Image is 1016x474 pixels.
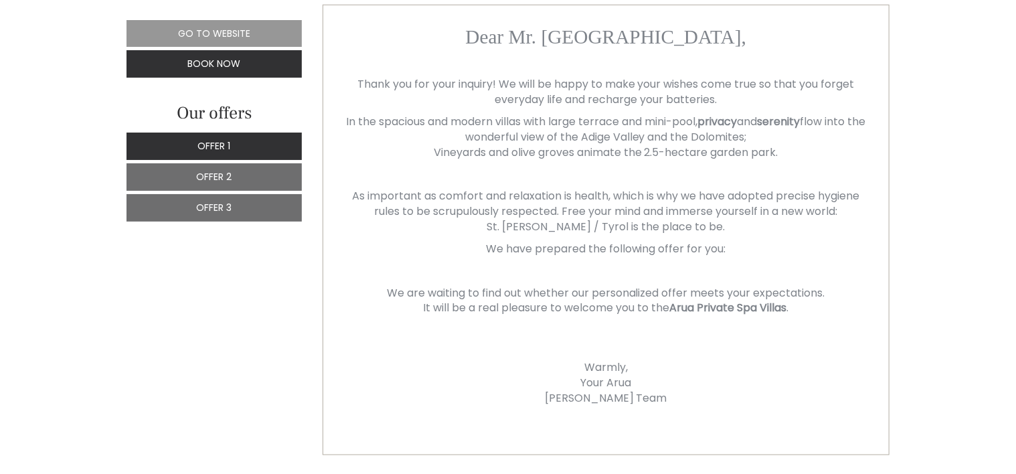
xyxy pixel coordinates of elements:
strong: Arua Private Spa Villas [669,300,786,315]
p: In the spacious and modern villas with large terrace and mini-pool, and flow into the wonderful v... [343,114,869,161]
strong: privacy [697,114,737,129]
a: Go to website [126,20,302,47]
p: As important as comfort and relaxation is health, which is why we have adopted precise hygiene ru... [343,189,869,235]
p: Thank you for your inquiry! We will be happy to make your wishes come true so that you forget eve... [343,77,869,108]
span: Warmly, Your Arua [580,360,631,390]
span: Offer 3 [197,201,232,214]
font: [PERSON_NAME] Team [545,360,667,406]
span: Offer 1 [198,139,231,153]
div: Our offers [126,101,302,126]
p: We are waiting to find out whether our personalized offer meets your expectations. It will be a r... [343,286,869,317]
p: We have prepared the following offer for you: [343,242,869,257]
a: Book now [126,50,302,78]
span: Offer 2 [197,170,232,183]
strong: serenity [757,114,800,129]
span: Dear Mr. [GEOGRAPHIC_DATA], [465,26,746,48]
